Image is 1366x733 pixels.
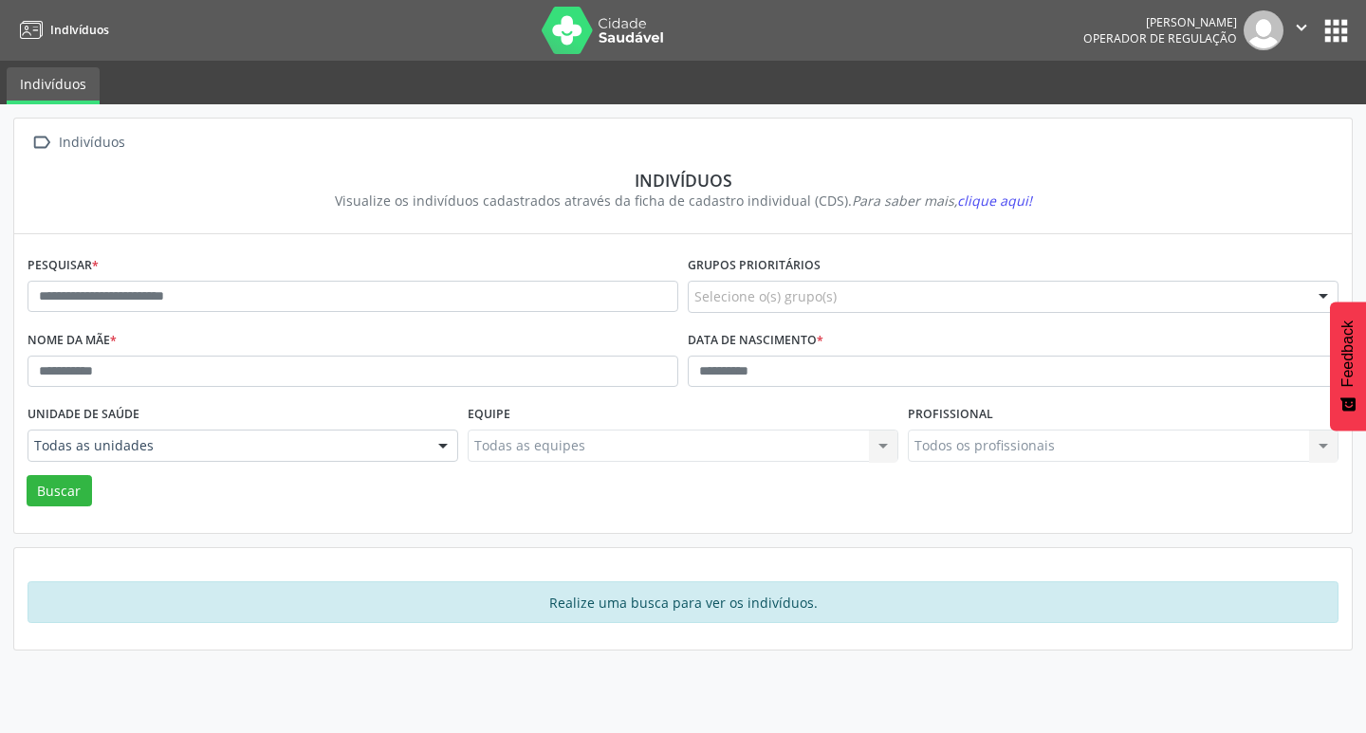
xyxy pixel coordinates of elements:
[468,400,510,430] label: Equipe
[1244,10,1283,50] img: img
[688,251,821,281] label: Grupos prioritários
[34,436,419,455] span: Todas as unidades
[7,67,100,104] a: Indivíduos
[28,400,139,430] label: Unidade de saúde
[1320,14,1353,47] button: apps
[28,251,99,281] label: Pesquisar
[27,475,92,507] button: Buscar
[852,192,1032,210] i: Para saber mais,
[28,129,55,156] i: 
[1083,14,1237,30] div: [PERSON_NAME]
[1339,321,1357,387] span: Feedback
[55,129,128,156] div: Indivíduos
[28,581,1338,623] div: Realize uma busca para ver os indivíduos.
[1083,30,1237,46] span: Operador de regulação
[957,192,1032,210] span: clique aqui!
[688,326,823,356] label: Data de nascimento
[694,286,837,306] span: Selecione o(s) grupo(s)
[1330,302,1366,431] button: Feedback - Mostrar pesquisa
[13,14,109,46] a: Indivíduos
[1283,10,1320,50] button: 
[41,191,1325,211] div: Visualize os indivíduos cadastrados através da ficha de cadastro individual (CDS).
[908,400,993,430] label: Profissional
[28,326,117,356] label: Nome da mãe
[1291,17,1312,38] i: 
[50,22,109,38] span: Indivíduos
[41,170,1325,191] div: Indivíduos
[28,129,128,156] a:  Indivíduos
